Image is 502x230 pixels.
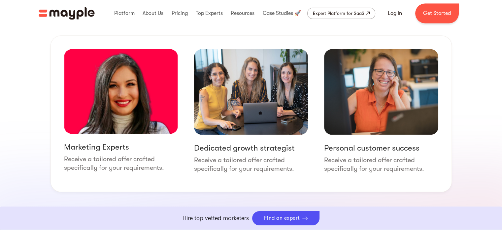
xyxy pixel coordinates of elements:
a: home [39,7,95,20]
img: Mayple logo [39,7,95,20]
p: Marketing Experts [64,142,178,152]
p: Receive a tailored offer crafted specifically for your requirements. [194,156,308,173]
iframe: Chat Widget [400,159,502,230]
div: Expert Platform for SaaS [313,9,364,17]
a: Log In [380,5,410,21]
div: About Us [141,3,165,24]
div: Resources [229,3,256,24]
div: Find an expert [264,215,300,221]
a: Get Started [415,3,459,23]
div: Platform [113,3,136,24]
p: Hire top vetted marketers [183,214,249,223]
p: Personal customer success [324,143,438,153]
p: Receive a tailored offer crafted specifically for your requirements. [64,155,178,172]
p: Receive a tailored offer crafted specifically for your requirements. [324,156,438,173]
a: Expert Platform for SaaS [307,8,375,19]
p: Dedicated growth strategist [194,143,308,153]
div: Pricing [170,3,189,24]
div: Top Experts [194,3,224,24]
